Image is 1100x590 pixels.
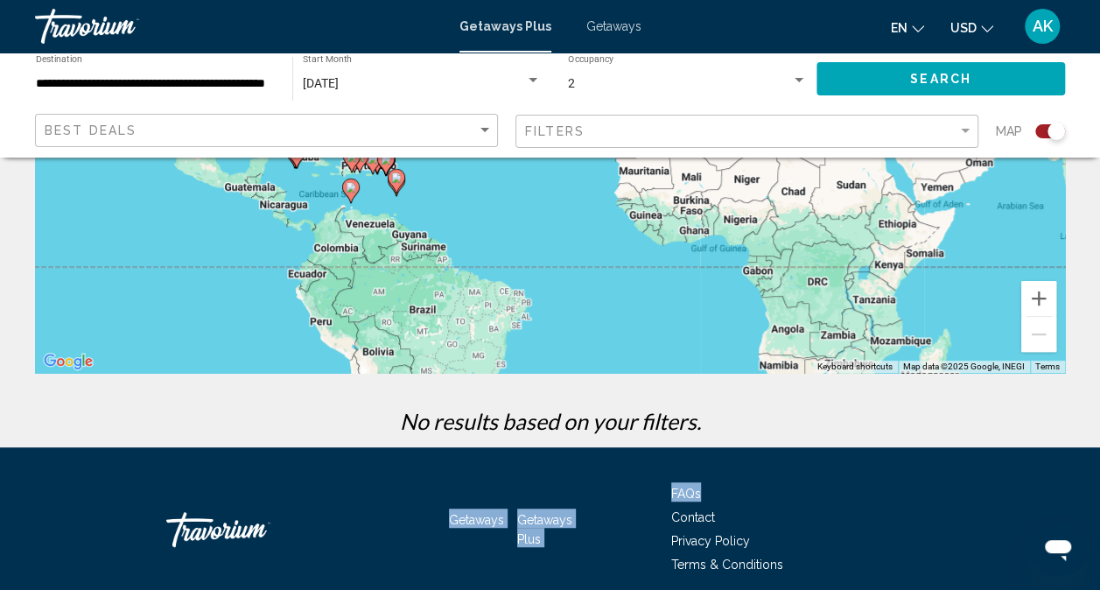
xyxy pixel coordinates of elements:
[45,123,493,138] mat-select: Sort by
[35,9,442,44] a: Travorium
[449,513,504,527] a: Getaways
[817,361,893,373] button: Keyboard shortcuts
[45,123,137,137] span: Best Deals
[517,513,572,546] a: Getaways Plus
[1019,8,1065,45] button: User Menu
[568,76,575,90] span: 2
[891,15,924,40] button: Change language
[303,76,339,90] span: [DATE]
[39,350,97,373] a: Open this area in Google Maps (opens a new window)
[1035,362,1060,371] a: Terms
[816,62,1065,95] button: Search
[525,124,585,138] span: Filters
[1021,317,1056,352] button: Zoom out
[459,19,551,33] a: Getaways Plus
[515,114,978,150] button: Filter
[166,503,341,556] a: Travorium
[903,362,1025,371] span: Map data ©2025 Google, INEGI
[671,487,701,501] a: FAQs
[950,21,977,35] span: USD
[586,19,641,33] a: Getaways
[1030,520,1086,576] iframe: Button to launch messaging window
[1021,281,1056,316] button: Zoom in
[910,73,971,87] span: Search
[996,119,1022,144] span: Map
[671,534,750,548] a: Privacy Policy
[891,21,907,35] span: en
[1033,18,1053,35] span: AK
[26,408,1074,434] p: No results based on your filters.
[950,15,993,40] button: Change currency
[671,558,783,572] a: Terms & Conditions
[39,350,97,373] img: Google
[671,510,715,524] a: Contact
